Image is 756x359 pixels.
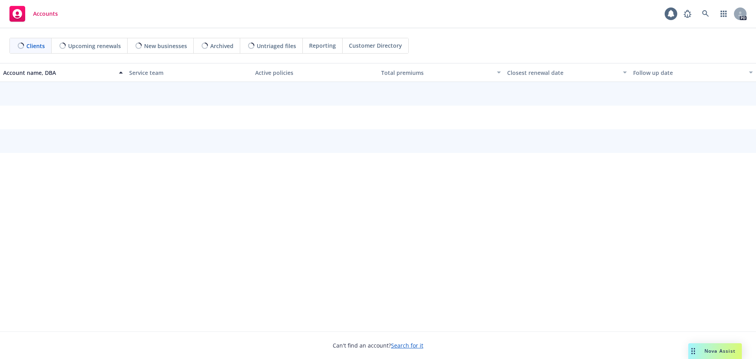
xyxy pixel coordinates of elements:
[507,69,618,77] div: Closest renewal date
[688,343,698,359] div: Drag to move
[680,6,695,22] a: Report a Bug
[144,42,187,50] span: New businesses
[716,6,732,22] a: Switch app
[33,11,58,17] span: Accounts
[378,63,504,82] button: Total premiums
[309,41,336,50] span: Reporting
[129,69,249,77] div: Service team
[633,69,744,77] div: Follow up date
[210,42,233,50] span: Archived
[255,69,375,77] div: Active policies
[68,42,121,50] span: Upcoming renewals
[504,63,630,82] button: Closest renewal date
[349,41,402,50] span: Customer Directory
[3,69,114,77] div: Account name, DBA
[26,42,45,50] span: Clients
[6,3,61,25] a: Accounts
[126,63,252,82] button: Service team
[381,69,492,77] div: Total premiums
[704,348,736,354] span: Nova Assist
[252,63,378,82] button: Active policies
[257,42,296,50] span: Untriaged files
[630,63,756,82] button: Follow up date
[333,341,423,350] span: Can't find an account?
[698,6,713,22] a: Search
[688,343,742,359] button: Nova Assist
[391,342,423,349] a: Search for it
